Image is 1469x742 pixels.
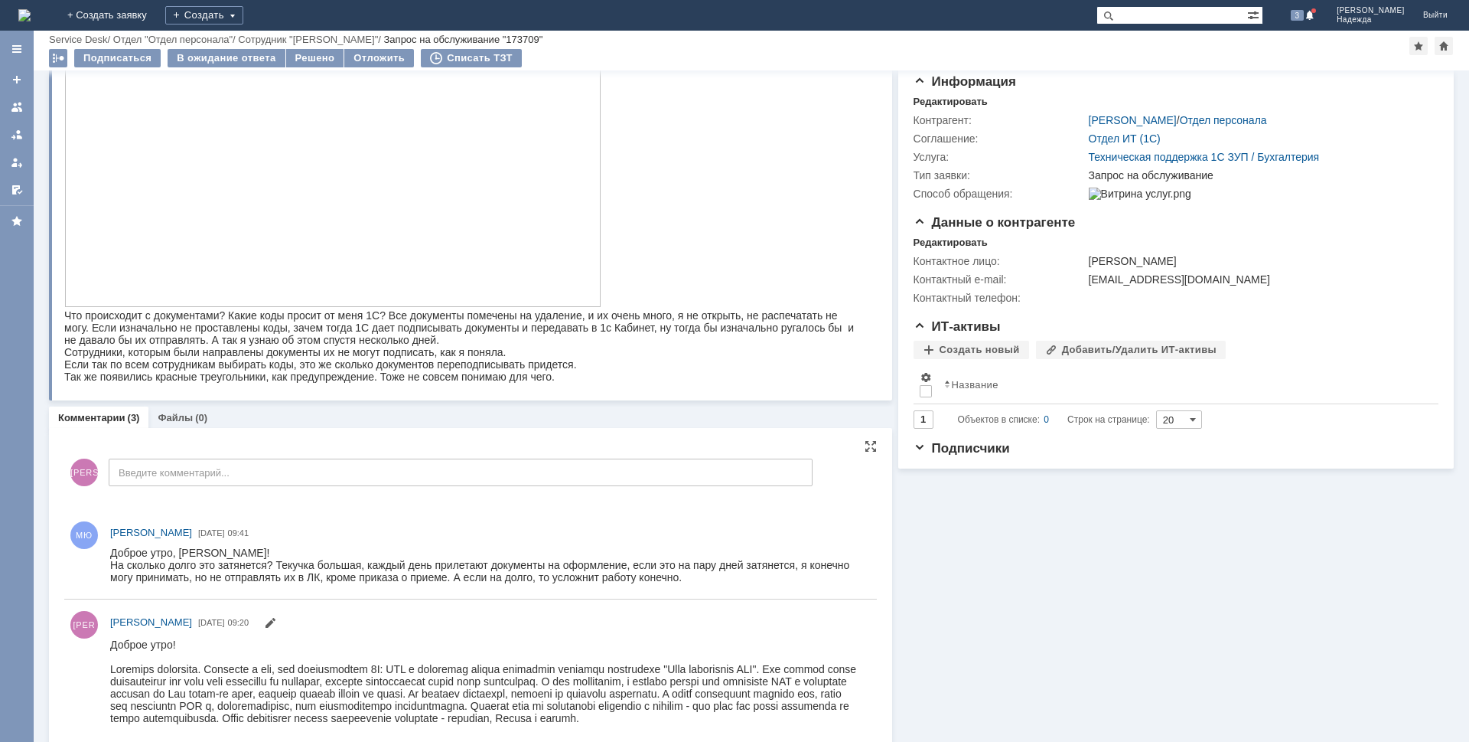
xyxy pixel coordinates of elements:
[238,34,378,45] a: Сотрудник "[PERSON_NAME]"
[1337,6,1405,15] span: [PERSON_NAME]
[158,412,193,423] a: Файлы
[165,6,243,25] div: Создать
[914,237,988,249] div: Редактировать
[914,292,1086,304] div: Контактный телефон:
[228,618,249,627] span: 09:20
[1089,273,1431,286] div: [EMAIL_ADDRESS][DOMAIN_NAME]
[914,273,1086,286] div: Контактный e-mail:
[1089,188,1191,200] img: Витрина услуг.png
[914,74,1016,89] span: Информация
[110,525,192,541] a: [PERSON_NAME]
[58,412,125,423] a: Комментарии
[110,616,192,628] span: [PERSON_NAME]
[1089,114,1267,126] div: /
[113,34,239,45] div: /
[1089,151,1320,163] a: Техническая поддержка 1С ЗУП / Бухгалтерия
[49,34,113,45] div: /
[914,188,1086,200] div: Способ обращения:
[914,114,1086,126] div: Контрагент:
[1089,255,1431,267] div: [PERSON_NAME]
[914,169,1086,181] div: Тип заявки:
[1180,114,1267,126] a: Отдел персонала
[1247,7,1262,21] span: Расширенный поиск
[1337,15,1405,25] span: Надежда
[5,95,29,119] a: Заявки на командах
[228,528,249,538] span: 09:41
[198,618,225,627] span: [DATE]
[49,49,67,67] div: Работа с массовостью
[1044,410,1049,429] div: 0
[914,151,1086,163] div: Услуга:
[920,371,932,384] span: Настройки
[18,9,31,21] img: logo
[958,414,1040,425] span: Объектов в списке:
[18,9,31,21] a: Перейти на домашнюю страницу
[264,619,276,631] span: Редактировать
[5,150,29,175] a: Мои заявки
[914,255,1086,267] div: Контактное лицо:
[5,123,29,147] a: Заявки в моей ответственности
[1089,132,1161,145] a: Отдел ИТ (1С)
[384,34,543,45] div: Запрос на обслуживание "173709"
[952,379,998,391] div: Название
[5,178,29,202] a: Мои согласования
[914,215,1076,230] span: Данные о контрагенте
[958,410,1150,429] i: Строк на странице:
[49,34,108,45] a: Service Desk
[195,412,207,423] div: (0)
[1409,37,1428,55] div: Добавить в избранное
[1089,169,1431,181] div: Запрос на обслуживание
[1435,37,1453,55] div: Сделать домашней страницей
[914,441,1010,456] span: Подписчики
[70,459,98,486] span: [PERSON_NAME]
[5,67,29,92] a: Создать заявку
[914,319,1001,334] span: ИТ-активы
[914,96,988,108] div: Редактировать
[938,365,1426,404] th: Название
[238,34,383,45] div: /
[113,34,233,45] a: Отдел "Отдел персонала"
[110,615,192,630] a: [PERSON_NAME]
[865,440,877,453] div: На всю страницу
[1291,10,1305,21] span: 3
[110,527,192,538] span: [PERSON_NAME]
[1089,114,1177,126] a: [PERSON_NAME]
[914,132,1086,145] div: Соглашение:
[198,528,225,538] span: [DATE]
[128,412,140,423] div: (3)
